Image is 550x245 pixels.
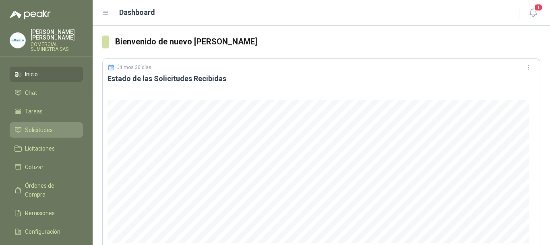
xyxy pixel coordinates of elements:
button: 1 [526,6,540,20]
a: Cotizar [10,159,83,175]
a: Chat [10,85,83,101]
p: COMERCIAL SUMINISTRA SAS [31,42,83,52]
h3: Bienvenido de nuevo [PERSON_NAME] [115,36,540,48]
p: [PERSON_NAME] [PERSON_NAME] [31,29,83,40]
a: Solicitudes [10,122,83,138]
img: Company Logo [10,33,25,48]
a: Configuración [10,224,83,239]
span: Solicitudes [25,126,53,134]
a: Órdenes de Compra [10,178,83,202]
h3: Estado de las Solicitudes Recibidas [108,74,535,84]
a: Inicio [10,67,83,82]
span: Órdenes de Compra [25,181,75,199]
span: Configuración [25,227,60,236]
span: 1 [534,4,543,11]
span: Tareas [25,107,43,116]
span: Licitaciones [25,144,55,153]
span: Chat [25,88,37,97]
a: Licitaciones [10,141,83,156]
a: Remisiones [10,205,83,221]
h1: Dashboard [119,7,155,18]
img: Logo peakr [10,10,51,19]
span: Cotizar [25,163,43,172]
p: Últimos 30 días [116,65,151,70]
a: Tareas [10,104,83,119]
span: Inicio [25,70,38,79]
span: Remisiones [25,209,55,218]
